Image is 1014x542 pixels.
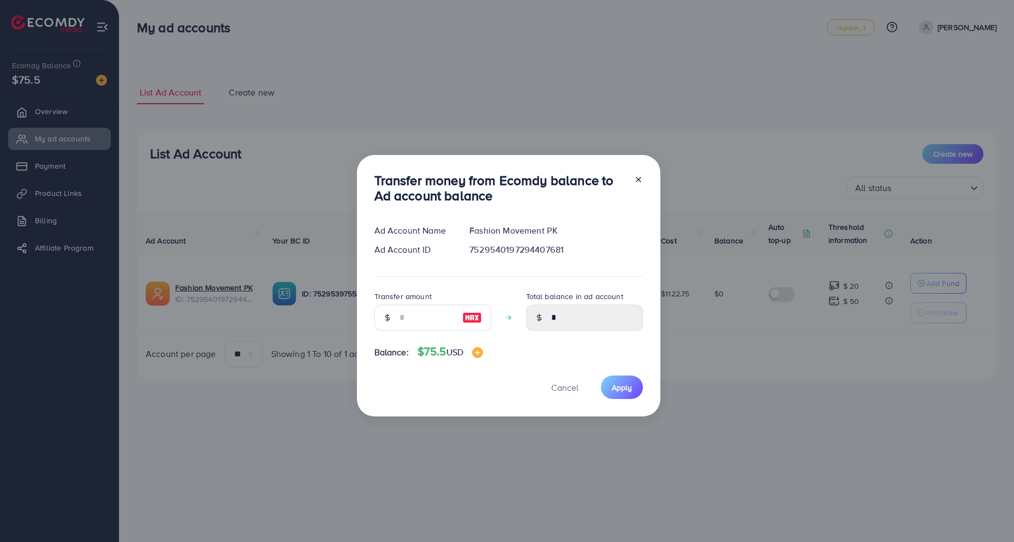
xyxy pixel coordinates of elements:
div: Ad Account Name [366,224,461,237]
div: Fashion Movement PK [461,224,651,237]
button: Apply [601,376,643,399]
span: Balance: [374,346,409,359]
button: Cancel [538,376,592,399]
iframe: Chat [968,493,1006,534]
h4: $75.5 [417,345,483,359]
label: Transfer amount [374,291,432,302]
span: USD [446,346,463,358]
label: Total balance in ad account [526,291,623,302]
h3: Transfer money from Ecomdy balance to Ad account balance [374,172,625,204]
img: image [472,347,483,358]
img: image [462,311,482,324]
div: 7529540197294407681 [461,243,651,256]
span: Cancel [551,382,578,394]
span: Apply [612,382,632,393]
div: Ad Account ID [366,243,461,256]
